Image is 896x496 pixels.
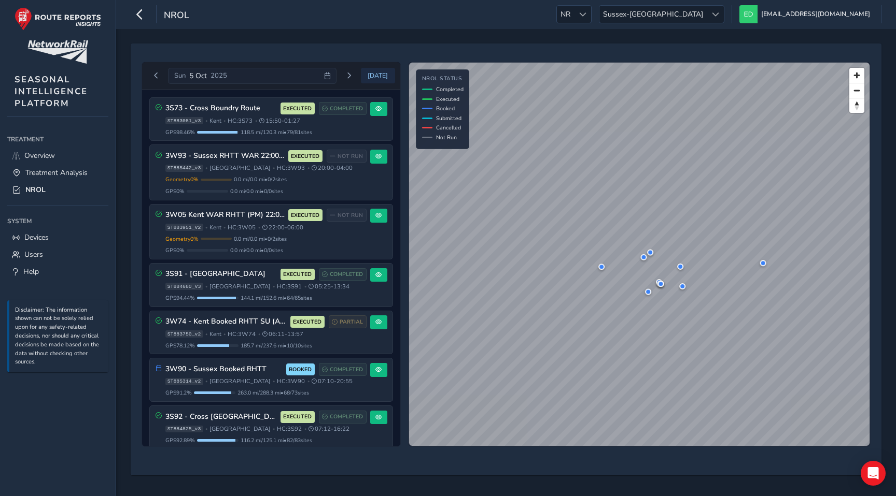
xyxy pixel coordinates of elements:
[309,425,349,433] span: 07:12 - 16:22
[165,378,203,385] span: ST885314_v2
[283,413,312,421] span: EXECUTED
[209,164,271,172] span: [GEOGRAPHIC_DATA]
[273,378,275,384] span: •
[338,211,363,220] span: NOT RUN
[205,331,207,337] span: •
[340,69,357,82] button: Next day
[228,330,256,338] span: HC: 3W74
[277,164,305,172] span: HC: 3W93
[209,117,221,125] span: Kent
[291,152,319,161] span: EXECUTED
[338,152,363,161] span: NOT RUN
[436,124,461,132] span: Cancelled
[165,246,185,254] span: GPS 0 %
[7,132,108,147] div: Treatment
[165,365,283,374] h3: 3W90 - Sussex Booked RHTT
[289,366,312,374] span: BOOKED
[7,263,108,280] a: Help
[205,165,207,171] span: •
[25,168,88,178] span: Treatment Analysis
[277,377,305,385] span: HC: 3W90
[241,294,312,302] span: 144.1 mi / 152.6 mi • 64 / 65 sites
[255,118,257,124] span: •
[165,413,277,421] h3: 3S92 - Cross [GEOGRAPHIC_DATA]
[436,105,455,112] span: Booked
[27,40,88,64] img: customer logo
[165,426,203,433] span: ST884825_v3
[283,105,312,113] span: EXECUTED
[340,318,363,326] span: PARTIAL
[849,98,864,113] button: Reset bearing to north
[165,235,199,243] span: Geometry 0 %
[330,105,363,113] span: COMPLETED
[205,284,207,289] span: •
[312,377,353,385] span: 07:10 - 20:55
[24,232,49,242] span: Devices
[241,342,312,349] span: 185.7 mi / 237.6 mi • 10 / 10 sites
[557,6,574,23] span: NR
[223,225,226,230] span: •
[436,114,461,122] span: Submitted
[259,117,300,125] span: 15:50 - 01:27
[230,246,283,254] span: 0.0 mi / 0.0 mi • 0 / 0 sites
[849,68,864,83] button: Zoom in
[309,283,349,290] span: 05:25 - 13:34
[15,7,101,31] img: rr logo
[165,224,203,231] span: ST883951_v2
[165,176,199,183] span: Geometry 0 %
[209,283,271,290] span: [GEOGRAPHIC_DATA]
[230,187,283,195] span: 0.0 mi / 0.0 mi • 0 / 0 sites
[165,436,195,444] span: GPS 92.89 %
[165,187,185,195] span: GPS 0 %
[307,165,310,171] span: •
[165,342,195,349] span: GPS 78.12 %
[277,283,302,290] span: HC: 3S91
[241,128,312,136] span: 118.5 mi / 120.3 mi • 79 / 81 sites
[205,378,207,384] span: •
[211,71,227,80] span: 2025
[312,164,353,172] span: 20:00 - 04:00
[223,331,226,337] span: •
[205,426,207,432] span: •
[436,134,457,141] span: Not Run
[307,378,310,384] span: •
[739,5,758,23] img: diamond-layout
[189,71,207,81] span: 5 Oct
[23,267,39,276] span: Help
[273,426,275,432] span: •
[330,366,363,374] span: COMPLETED
[368,71,388,80] span: [DATE]
[436,95,459,103] span: Executed
[25,185,46,195] span: NROL
[277,425,302,433] span: HC: 3S92
[237,389,309,397] span: 263.0 mi / 288.3 mi • 68 / 73 sites
[165,117,203,124] span: ST883081_v3
[165,165,203,172] span: ST885442_v3
[330,413,363,421] span: COMPLETED
[273,284,275,289] span: •
[262,330,303,338] span: 06:11 - 13:57
[304,284,306,289] span: •
[223,118,226,124] span: •
[228,117,253,125] span: HC: 3S73
[283,270,312,279] span: EXECUTED
[258,331,260,337] span: •
[209,377,271,385] span: [GEOGRAPHIC_DATA]
[861,461,886,486] div: Open Intercom Messenger
[273,165,275,171] span: •
[361,68,395,83] button: Today
[7,229,108,246] a: Devices
[436,85,464,93] span: Completed
[165,104,277,113] h3: 3S73 - Cross Boundry Route
[599,6,707,23] span: Sussex-[GEOGRAPHIC_DATA]
[234,235,287,243] span: 0.0 mi / 0.0 mi • 0 / 2 sites
[165,389,192,397] span: GPS 91.2 %
[165,317,287,326] h3: 3W74 - Kent Booked RHTT SU (AM)
[209,330,221,338] span: Kent
[228,224,256,231] span: HC: 3W05
[422,76,464,82] h4: NROL Status
[409,63,870,446] canvas: Map
[205,225,207,230] span: •
[205,118,207,124] span: •
[262,224,303,231] span: 22:00 - 06:00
